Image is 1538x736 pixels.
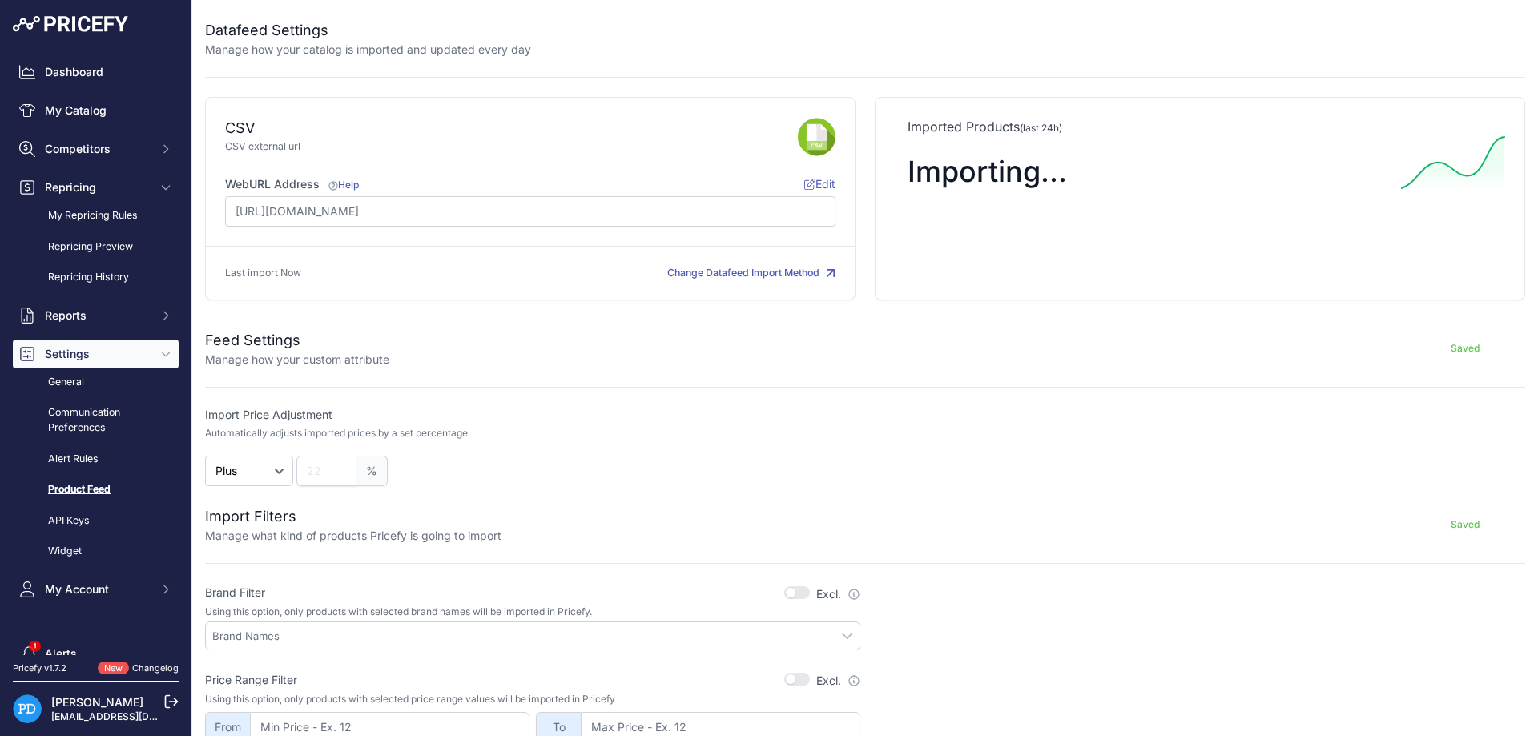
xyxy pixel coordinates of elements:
button: Settings [13,340,179,368]
p: Manage how your catalog is imported and updated every day [205,42,531,58]
a: Repricing Preview [13,233,179,261]
p: CSV external url [225,139,798,155]
h2: Feed Settings [205,329,389,352]
span: Competitors [45,141,150,157]
a: Help [326,179,359,191]
button: Saved [1405,512,1525,537]
span: My Account [45,581,150,597]
p: Using this option, only products with selected brand names will be imported in Pricefy. [205,605,860,618]
input: Brand Names [212,629,860,643]
button: Competitors [13,135,179,163]
a: Product Feed [13,476,179,504]
p: Manage what kind of products Pricefy is going to import [205,528,501,544]
img: Pricefy Logo [13,16,128,32]
button: Saved [1405,336,1525,361]
a: Dashboard [13,58,179,86]
a: Widget [13,537,179,565]
label: Excl. [816,673,860,689]
label: Brand Filter [205,585,265,601]
p: Using this option, only products with selected price range values will be imported in Pricefy [205,693,860,706]
h2: Import Filters [205,505,501,528]
div: CSV [225,117,255,139]
span: New [98,662,129,675]
a: Repricing History [13,263,179,292]
a: My Repricing Rules [13,202,179,230]
p: Manage how your custom attribute [205,352,389,368]
a: Changelog [132,662,179,674]
span: Edit [804,177,835,191]
span: Repricing [45,179,150,195]
span: Importing... [908,154,1067,189]
label: Import Price Adjustment [205,407,860,423]
p: Last import Now [225,266,301,281]
p: Automatically adjusts imported prices by a set percentage. [205,427,470,440]
nav: Sidebar [13,58,179,729]
span: Reports [45,308,150,324]
div: Pricefy v1.7.2 [13,662,66,675]
a: My Catalog [13,96,179,125]
p: Imported Products [908,117,1492,136]
label: Price Range Filter [205,672,297,688]
button: Change Datafeed Import Method [667,266,835,281]
a: [EMAIL_ADDRESS][DOMAIN_NAME] [51,710,219,722]
label: WebURL Address [225,176,359,192]
button: Reports [13,301,179,330]
input: https://www.site.com/products_feed.csv [225,196,835,227]
span: (last 24h) [1020,122,1062,134]
button: My Account [13,575,179,604]
a: Alert Rules [13,445,179,473]
a: General [13,368,179,396]
h2: Datafeed Settings [205,19,531,42]
a: [PERSON_NAME] [51,695,143,709]
span: % [356,456,388,486]
label: Excl. [816,586,860,602]
input: 22 [296,456,356,486]
span: Settings [45,346,150,362]
a: API Keys [13,507,179,535]
a: Alerts [13,639,179,668]
a: Communication Preferences [13,399,179,441]
button: Repricing [13,173,179,202]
